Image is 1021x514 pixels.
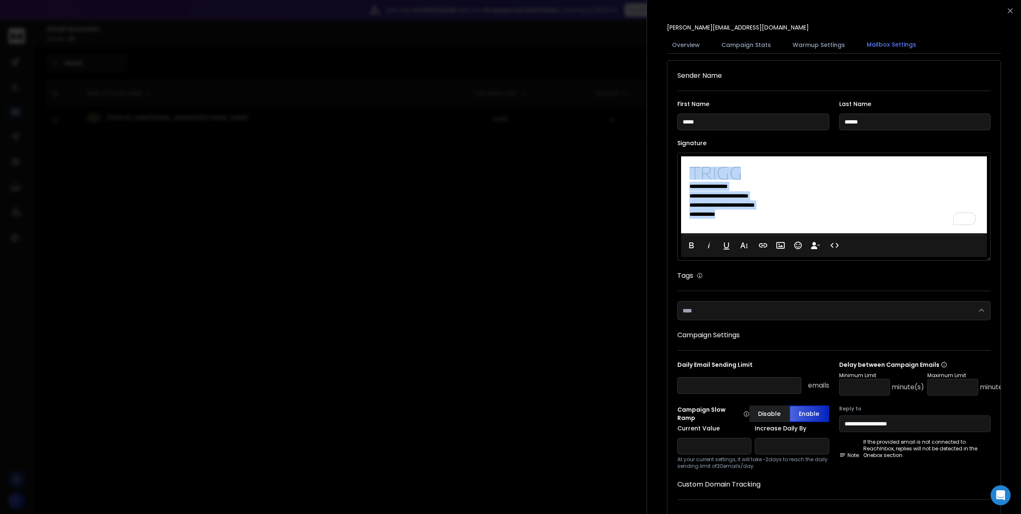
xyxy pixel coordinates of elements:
button: Insert Unsubscribe Link [808,237,823,254]
span: Note: [839,452,860,459]
button: Enable [789,405,829,422]
h1: Sender Name [677,71,991,81]
button: More Text [736,237,752,254]
button: Mailbox Settings [862,35,921,54]
button: Italic (⌘I) [701,237,717,254]
p: At your current settings, it will take ~ 2 days to reach the daily sending limit of 30 emails/day. [677,456,829,470]
div: Open Intercom Messenger [991,485,1011,505]
p: Daily Email Sending Limit [677,361,829,372]
button: Bold (⌘B) [684,237,699,254]
h1: Custom Domain Tracking [677,479,991,489]
button: Campaign Stats [716,36,776,54]
p: minute(s) [892,382,924,392]
p: minute(s) [980,382,1012,392]
p: emails [808,381,829,390]
p: Minimum Limit [839,372,924,379]
p: [PERSON_NAME][EMAIL_ADDRESS][DOMAIN_NAME] [667,23,809,32]
button: Code View [827,237,843,254]
label: Signature [677,140,991,146]
div: To enrich screen reader interactions, please activate Accessibility in Grammarly extension settings [681,156,987,233]
label: First Name [677,101,829,107]
p: Campaign Slow Ramp [677,405,749,422]
label: Last Name [839,101,991,107]
p: Maximum Limit [927,372,1012,379]
button: Disable [749,405,789,422]
button: Emoticons [790,237,806,254]
label: Increase Daily By [755,425,829,431]
label: Current Value [677,425,751,431]
label: Reply to [839,405,991,412]
button: Insert Image (⌘P) [773,237,788,254]
button: Insert Link (⌘K) [755,237,771,254]
button: Overview [667,36,705,54]
div: If the provided email is not connected to ReachInbox, replies will not be detected in the Onebox ... [839,439,991,459]
button: Underline (⌘U) [719,237,734,254]
p: Delay between Campaign Emails [839,361,1012,369]
button: Warmup Settings [788,36,850,54]
h1: Campaign Settings [677,330,991,340]
h1: Tags [677,271,693,281]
